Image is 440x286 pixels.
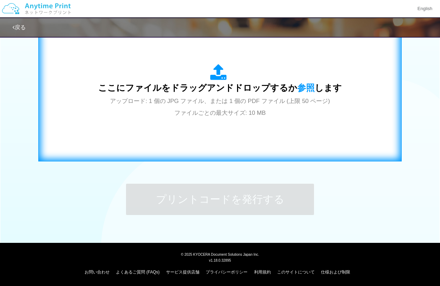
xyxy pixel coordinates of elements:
span: アップロード: 1 個の JPG ファイル、または 1 個の PDF ファイル (上限 50 ページ) ファイルごとの最大サイズ: 10 MB [110,98,330,116]
button: プリントコードを発行する [126,184,314,215]
a: 戻る [13,24,26,30]
span: © 2025 KYOCERA Document Solutions Japan Inc. [181,252,259,256]
span: ここにファイルをドラッグアンドドロップするか します [98,83,342,93]
a: お問い合わせ [85,270,110,275]
a: サービス提供店舗 [166,270,199,275]
span: 参照 [297,83,315,93]
a: よくあるご質問 (FAQs) [116,270,159,275]
a: 仕様および制限 [321,270,350,275]
a: このサイトについて [277,270,315,275]
span: v1.18.0.32895 [209,258,231,262]
a: プライバシーポリシー [206,270,248,275]
a: 利用規約 [254,270,271,275]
